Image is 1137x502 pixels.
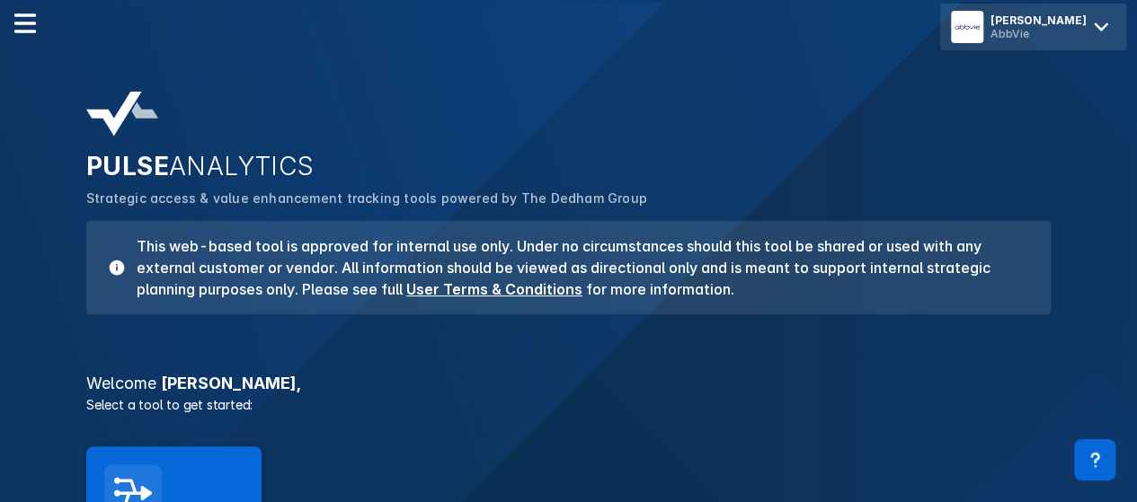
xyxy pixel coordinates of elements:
p: Strategic access & value enhancement tracking tools powered by The Dedham Group [86,189,1051,208]
div: AbbVie [990,27,1087,40]
h3: [PERSON_NAME] , [76,375,1061,392]
span: ANALYTICS [169,151,315,181]
div: Contact Support [1074,439,1115,480]
div: [PERSON_NAME] [990,13,1087,27]
a: User Terms & Conditions [406,280,582,298]
h2: PULSE [86,151,1051,181]
img: menu button [955,14,980,40]
h3: This web-based tool is approved for internal use only. Under no circumstances should this tool be... [126,235,1029,300]
img: pulse-analytics-logo [86,92,158,137]
span: Welcome [86,374,156,392]
p: Select a tool to get started: [76,395,1061,414]
img: menu--horizontal.svg [14,13,36,34]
